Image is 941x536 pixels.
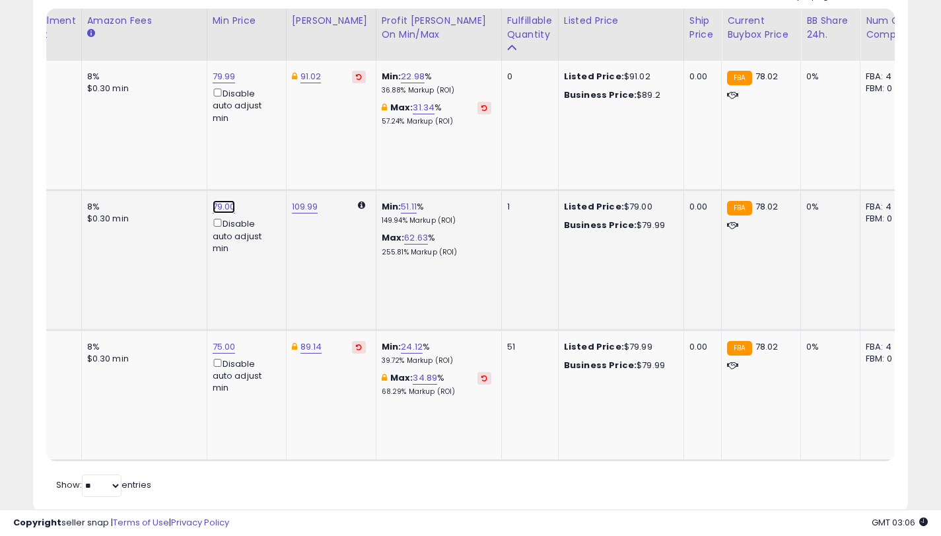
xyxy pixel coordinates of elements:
[401,70,425,83] a: 22.98
[564,89,637,101] b: Business Price:
[87,213,197,225] div: $0.30 min
[300,340,322,354] a: 89.14
[382,372,491,397] div: %
[213,70,236,83] a: 79.99
[507,71,548,83] div: 0
[87,14,201,28] div: Amazon Fees
[507,201,548,213] div: 1
[727,201,751,215] small: FBA
[213,216,276,254] div: Disable auto adjust min
[727,341,751,356] small: FBA
[806,341,850,353] div: 0%
[87,28,95,40] small: Amazon Fees.
[689,201,711,213] div: 0.00
[171,516,229,529] a: Privacy Policy
[56,479,151,491] span: Show: entries
[25,71,71,83] div: 5.37
[564,200,624,213] b: Listed Price:
[382,86,491,95] p: 36.88% Markup (ROI)
[866,341,909,353] div: FBA: 4
[689,341,711,353] div: 0.00
[87,83,197,95] div: $0.30 min
[755,340,779,353] span: 78.02
[755,200,779,213] span: 78.02
[507,14,553,42] div: Fulfillable Quantity
[382,373,387,382] i: This overrides the store level max markup for this listing
[806,14,854,42] div: BB Share 24h.
[390,101,413,114] b: Max:
[564,14,678,28] div: Listed Price
[507,341,548,353] div: 51
[376,9,501,61] th: The percentage added to the cost of goods (COGS) that forms the calculator for Min & Max prices.
[689,71,711,83] div: 0.00
[564,219,637,231] b: Business Price:
[872,516,928,529] span: 2025-08-15 03:06 GMT
[213,86,276,124] div: Disable auto adjust min
[564,341,674,353] div: $79.99
[564,219,674,231] div: $79.99
[382,200,401,213] b: Min:
[87,71,197,83] div: 8%
[300,70,322,83] a: 91.02
[382,387,491,397] p: 68.29% Markup (ROI)
[866,83,909,95] div: FBM: 0
[13,517,229,529] div: seller snap | |
[25,341,71,353] div: 5.37
[382,70,401,83] b: Min:
[689,14,716,42] div: Ship Price
[25,201,71,213] div: 5.37
[806,71,850,83] div: 0%
[866,14,914,42] div: Num of Comp.
[87,201,197,213] div: 8%
[564,70,624,83] b: Listed Price:
[866,213,909,225] div: FBM: 0
[213,14,281,28] div: Min Price
[382,216,491,225] p: 149.94% Markup (ROI)
[382,71,491,95] div: %
[564,340,624,353] b: Listed Price:
[382,14,496,42] div: Profit [PERSON_NAME] on Min/Max
[213,200,236,213] a: 79.00
[382,341,491,365] div: %
[404,231,428,245] a: 62.63
[401,200,417,213] a: 51.11
[564,359,637,371] b: Business Price:
[382,102,491,126] div: %
[401,340,423,354] a: 24.12
[806,201,850,213] div: 0%
[413,101,435,114] a: 31.34
[382,248,491,257] p: 255.81% Markup (ROI)
[87,353,197,365] div: $0.30 min
[481,375,487,381] i: Revert to store-level Max Markup
[382,201,491,225] div: %
[382,232,491,256] div: %
[382,356,491,365] p: 39.72% Markup (ROI)
[866,71,909,83] div: FBA: 4
[113,516,169,529] a: Terms of Use
[866,353,909,365] div: FBM: 0
[866,201,909,213] div: FBA: 4
[382,117,491,126] p: 57.24% Markup (ROI)
[25,14,76,42] div: Fulfillment Cost
[87,341,197,353] div: 8%
[292,200,318,213] a: 109.99
[382,231,405,244] b: Max:
[755,70,779,83] span: 78.02
[564,71,674,83] div: $91.02
[213,356,276,395] div: Disable auto adjust min
[727,71,751,85] small: FBA
[382,340,401,353] b: Min:
[292,14,370,28] div: [PERSON_NAME]
[213,340,236,354] a: 75.00
[727,14,795,42] div: Current Buybox Price
[413,371,437,385] a: 34.89
[564,201,674,213] div: $79.00
[390,371,413,384] b: Max:
[564,89,674,101] div: $89.2
[564,360,674,371] div: $79.99
[13,516,61,529] strong: Copyright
